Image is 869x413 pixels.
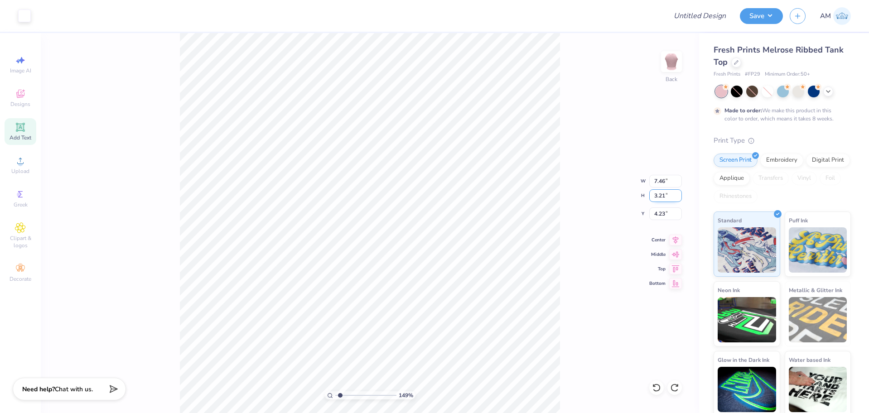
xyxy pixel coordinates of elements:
[662,53,681,71] img: Back
[765,71,810,78] span: Minimum Order: 50 +
[10,101,30,108] span: Designs
[714,44,844,67] span: Fresh Prints Melrose Ribbed Tank Top
[714,190,758,203] div: Rhinestones
[714,71,740,78] span: Fresh Prints
[789,355,830,365] span: Water based Ink
[10,275,31,283] span: Decorate
[789,367,847,412] img: Water based Ink
[806,154,850,167] div: Digital Print
[820,172,841,185] div: Foil
[649,266,666,272] span: Top
[718,285,740,295] span: Neon Ink
[11,168,29,175] span: Upload
[649,237,666,243] span: Center
[714,154,758,167] div: Screen Print
[718,216,742,225] span: Standard
[789,285,842,295] span: Metallic & Glitter Ink
[10,67,31,74] span: Image AI
[833,7,851,25] img: Arvi Mikhail Parcero
[789,297,847,342] img: Metallic & Glitter Ink
[55,385,93,394] span: Chat with us.
[14,201,28,208] span: Greek
[718,355,769,365] span: Glow in the Dark Ink
[649,280,666,287] span: Bottom
[820,7,851,25] a: AM
[792,172,817,185] div: Vinyl
[666,7,733,25] input: Untitled Design
[718,297,776,342] img: Neon Ink
[724,106,836,123] div: We make this product in this color to order, which means it takes 8 weeks.
[10,134,31,141] span: Add Text
[753,172,789,185] div: Transfers
[666,75,677,83] div: Back
[760,154,803,167] div: Embroidery
[714,135,851,146] div: Print Type
[718,367,776,412] img: Glow in the Dark Ink
[789,216,808,225] span: Puff Ink
[5,235,36,249] span: Clipart & logos
[724,107,762,114] strong: Made to order:
[22,385,55,394] strong: Need help?
[649,251,666,258] span: Middle
[745,71,760,78] span: # FP29
[718,227,776,273] img: Standard
[714,172,750,185] div: Applique
[740,8,783,24] button: Save
[399,391,413,399] span: 149 %
[820,11,831,21] span: AM
[789,227,847,273] img: Puff Ink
